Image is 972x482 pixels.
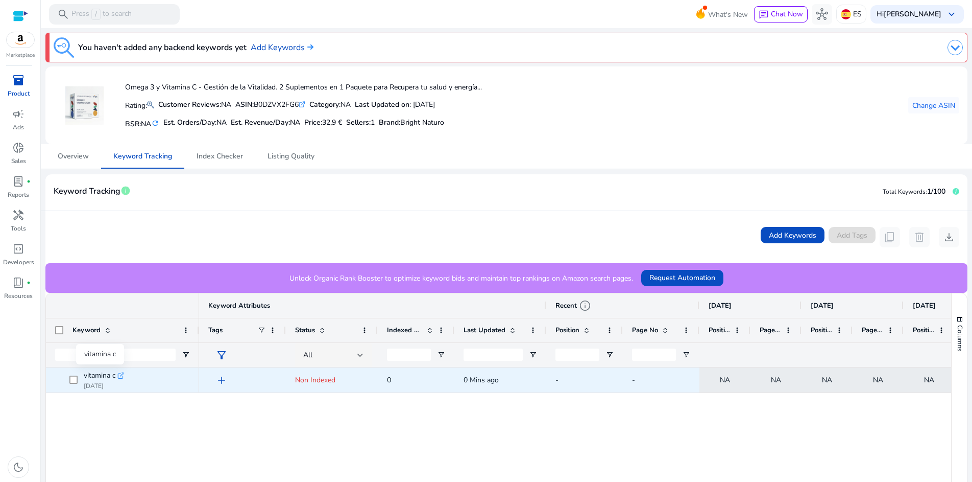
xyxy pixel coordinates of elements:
[72,326,101,335] span: Keyword
[771,370,781,391] span: NA
[78,41,247,54] h3: You haven't added any backend keywords yet
[163,119,227,127] h5: Est. Orders/Day:
[387,349,431,361] input: Indexed Products Filter Input
[305,44,313,50] img: arrow-right.svg
[12,142,25,154] span: donut_small
[761,227,824,243] button: Add Keywords
[912,100,955,111] span: Change ASIN
[27,281,31,285] span: fiber_manual_record
[54,182,120,200] span: Keyword Tracking
[811,326,832,335] span: Position
[76,344,124,364] div: vitamina c
[58,153,89,160] span: Overview
[908,97,959,113] button: Change ASIN
[927,187,945,196] span: 1/100
[464,349,523,361] input: Last Updated Filter Input
[579,300,591,312] span: info
[759,10,769,20] span: chat
[12,209,25,221] span: handyman
[877,11,941,18] p: Hi
[4,291,33,301] p: Resources
[151,119,159,128] mat-icon: refresh
[208,301,270,310] span: Keyword Attributes
[709,326,730,335] span: Position
[400,118,444,127] span: Bright Naturo
[387,326,423,335] span: Indexed Products
[215,374,228,386] span: add
[303,350,312,360] span: All
[720,370,730,391] span: NA
[216,118,227,127] span: NA
[54,37,74,58] img: keyword-tracking.svg
[12,175,25,188] span: lab_profile
[379,119,444,127] h5: :
[939,227,959,247] button: download
[251,41,313,54] a: Add Keywords
[11,156,26,166] p: Sales
[811,301,834,310] span: [DATE]
[158,100,221,109] b: Customer Reviews:
[641,270,723,286] button: Request Automation
[884,9,941,19] b: [PERSON_NAME]
[27,179,31,183] span: fiber_manual_record
[555,300,591,312] div: Recent
[290,118,300,127] span: NA
[555,349,599,361] input: Position Filter Input
[231,119,300,127] h5: Est. Revenue/Day:
[924,370,934,391] span: NA
[708,6,748,24] span: What's New
[8,89,30,98] p: Product
[12,108,25,120] span: campaign
[125,83,482,92] h4: Omega 3 y Vitamina C - Gestión de la Vitalidad. 2 Suplementos en 1 Paquete para Recupera tu salud...
[120,186,131,196] span: info
[862,326,883,335] span: Page No
[529,351,537,359] button: Open Filter Menu
[853,5,862,23] p: ES
[771,9,803,19] span: Chat Now
[215,349,228,361] span: filter_alt
[816,8,828,20] span: hub
[12,277,25,289] span: book_4
[883,188,927,196] span: Total Keywords:
[197,153,243,160] span: Index Checker
[322,118,342,127] span: 32,9 €
[947,40,963,55] img: dropdown-arrow.svg
[371,118,375,127] span: 1
[12,461,25,473] span: dark_mode
[13,123,24,132] p: Ads
[632,349,676,361] input: Page No Filter Input
[682,351,690,359] button: Open Filter Menu
[822,370,832,391] span: NA
[7,32,34,48] img: amazon.svg
[355,99,435,110] div: : [DATE]
[84,369,115,383] span: vitamina c
[464,375,499,385] span: 0 Mins ago
[113,153,172,160] span: Keyword Tracking
[12,243,25,255] span: code_blocks
[841,9,851,19] img: es.svg
[649,272,715,283] span: Request Automation
[182,351,190,359] button: Open Filter Menu
[3,258,34,267] p: Developers
[309,99,351,110] div: NA
[208,326,223,335] span: Tags
[555,326,579,335] span: Position
[355,100,409,109] b: Last Updated on
[943,231,955,243] span: download
[945,8,958,20] span: keyboard_arrow_down
[913,326,934,335] span: Position
[754,6,808,22] button: chatChat Now
[6,52,35,59] p: Marketplace
[632,375,635,385] span: -
[769,230,816,241] span: Add Keywords
[295,375,335,385] span: Non Indexed
[812,4,832,25] button: hub
[11,224,26,233] p: Tools
[387,375,391,385] span: 0
[235,99,305,110] div: B0DZVX2FG6
[71,9,132,20] p: Press to search
[84,382,124,390] p: [DATE]
[12,74,25,86] span: inventory_2
[760,326,781,335] span: Page No
[141,119,151,129] span: NA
